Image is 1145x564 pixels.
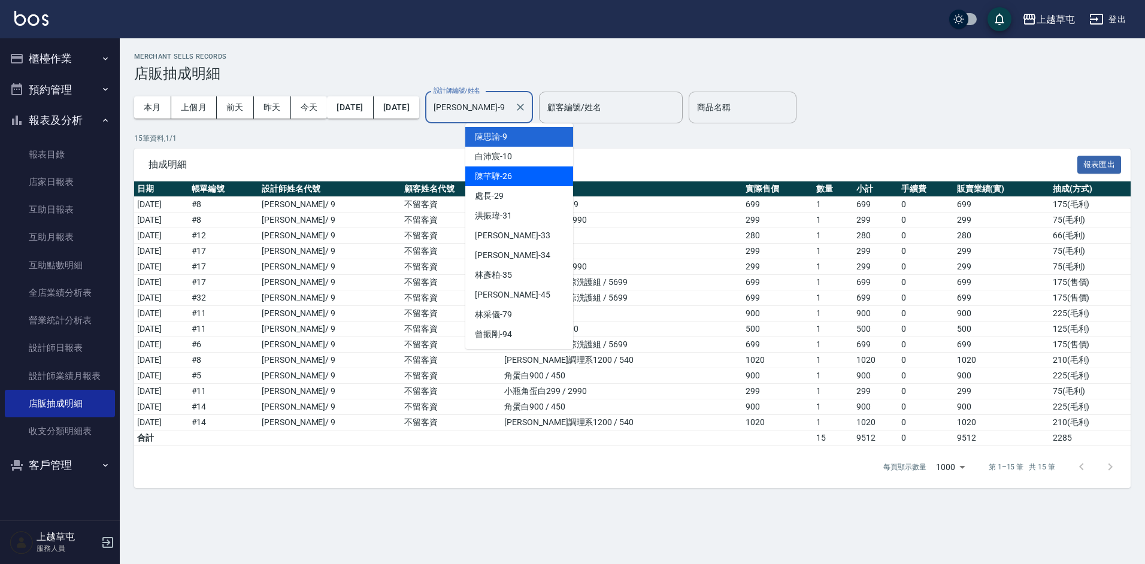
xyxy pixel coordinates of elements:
[813,322,854,337] td: 1
[501,399,743,415] td: 角蛋白900 / 450
[883,462,926,472] p: 每頁顯示數量
[954,244,1050,259] td: 299
[501,322,743,337] td: 蜂膠精露500 / 2500
[954,430,1050,446] td: 9512
[259,259,401,275] td: [PERSON_NAME]/ 9
[853,244,898,259] td: 299
[475,131,507,143] span: 陳思諭 -9
[743,368,813,384] td: 900
[813,415,854,430] td: 1
[37,543,98,554] p: 服務人員
[254,96,291,119] button: 昨天
[134,415,189,430] td: [DATE]
[5,74,115,105] button: 預約管理
[988,7,1011,31] button: save
[5,279,115,307] a: 全店業績分析表
[171,96,217,119] button: 上個月
[259,337,401,353] td: [PERSON_NAME]/ 9
[743,384,813,399] td: 299
[954,306,1050,322] td: 900
[813,353,854,368] td: 1
[1050,244,1131,259] td: 75 ( 毛利 )
[743,322,813,337] td: 500
[743,399,813,415] td: 900
[401,197,501,213] td: 不留客資
[134,353,189,368] td: [DATE]
[134,197,189,213] td: [DATE]
[954,197,1050,213] td: 699
[898,322,954,337] td: 0
[501,259,743,275] td: 小瓶角蛋白299 / 2990
[401,244,501,259] td: 不留客資
[853,415,898,430] td: 1020
[401,353,501,368] td: 不留客資
[853,275,898,290] td: 699
[813,181,854,197] th: 數量
[401,415,501,430] td: 不留客資
[259,244,401,259] td: [PERSON_NAME]/ 9
[259,197,401,213] td: [PERSON_NAME]/ 9
[1017,7,1080,32] button: 上越草屯
[475,308,512,321] span: 林采儀 -79
[501,213,743,228] td: 小瓶角蛋白299 / 2990
[134,275,189,290] td: [DATE]
[898,430,954,446] td: 0
[401,275,501,290] td: 不留客資
[259,384,401,399] td: [PERSON_NAME]/ 9
[954,384,1050,399] td: 299
[134,384,189,399] td: [DATE]
[1085,8,1131,31] button: 登出
[475,269,512,281] span: 林彥柏 -35
[401,384,501,399] td: 不留客資
[898,213,954,228] td: 0
[134,53,1131,60] h2: Merchant Sells Records
[189,368,259,384] td: # 5
[898,415,954,430] td: 0
[14,11,49,26] img: Logo
[501,384,743,399] td: 小瓶角蛋白299 / 2990
[813,337,854,353] td: 1
[501,228,743,244] td: k幕斯299 / 4299
[1077,158,1122,169] a: 報表匯出
[743,228,813,244] td: 280
[853,384,898,399] td: 299
[1050,228,1131,244] td: 66 ( 毛利 )
[853,368,898,384] td: 900
[259,213,401,228] td: [PERSON_NAME]/ 9
[401,228,501,244] td: 不留客資
[189,384,259,399] td: # 11
[189,322,259,337] td: # 11
[954,290,1050,306] td: 699
[954,275,1050,290] td: 699
[898,197,954,213] td: 0
[189,306,259,322] td: # 11
[134,228,189,244] td: [DATE]
[898,290,954,306] td: 0
[259,275,401,290] td: [PERSON_NAME]/ 9
[5,390,115,417] a: 店販抽成明細
[954,399,1050,415] td: 900
[134,65,1131,82] h3: 店販抽成明細
[743,353,813,368] td: 1020
[898,228,954,244] td: 0
[853,430,898,446] td: 9512
[898,399,954,415] td: 0
[813,368,854,384] td: 1
[189,353,259,368] td: # 8
[1050,290,1131,306] td: 175 ( 售價 )
[501,181,743,197] th: 商品名稱代號
[853,259,898,275] td: 299
[259,415,401,430] td: [PERSON_NAME]/ 9
[501,368,743,384] td: 角蛋白900 / 450
[501,353,743,368] td: [PERSON_NAME]調理系1200 / 540
[5,196,115,223] a: 互助日報表
[5,251,115,279] a: 互助點數明細
[259,368,401,384] td: [PERSON_NAME]/ 9
[401,368,501,384] td: 不留客資
[5,334,115,362] a: 設計師日報表
[743,306,813,322] td: 900
[954,368,1050,384] td: 900
[501,244,743,259] td: k幕斯299 / 4299
[813,197,854,213] td: 1
[813,275,854,290] td: 1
